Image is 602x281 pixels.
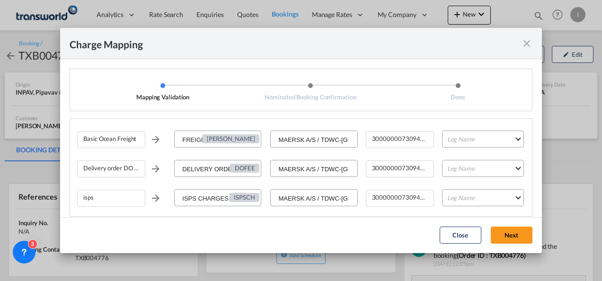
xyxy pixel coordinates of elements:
md-dialog: Mapping ValidationNominated Booking ... [60,28,542,253]
li: Nominated Booking Confirmation [237,82,384,101]
input: Enter Charge name [175,131,261,148]
md-select: Leg Name [442,131,524,148]
div: isps [77,190,145,207]
div: ISPSCH [229,193,259,202]
div: Basic Ocean Freight [77,131,145,148]
div: 300000007309467 [366,160,434,177]
input: Select Service Provider [271,131,357,148]
md-select: Leg Name [442,160,524,177]
div: Delivery order DO fee [77,160,145,177]
input: Enter Charge name [175,160,261,177]
button: Next [491,227,532,244]
md-icon: icon-arrow-right [150,193,161,204]
input: Select Service Provider [271,190,357,207]
body: Editor, editor4 [9,9,164,19]
div: [PERSON_NAME] [202,134,260,143]
md-icon: icon-arrow-right [150,163,161,175]
li: Mapping Validation [89,82,237,101]
div: DOFEE [230,164,260,172]
div: 300000007309467 [366,190,434,207]
md-icon: icon-arrow-right [150,134,161,145]
md-select: Leg Name [442,189,524,206]
button: Close [440,227,481,244]
md-input-container: MAERSK A/S / TDWC-DUBAI [269,159,358,180]
div: 300000007309467 [366,131,434,148]
md-input-container: ISPS CHARGES [173,188,262,209]
input: Enter Charge name [175,190,261,207]
md-icon: icon-close fg-AAA8AD cursor [521,38,532,49]
md-input-container: MAERSK A/S / TDWC-DUBAI [269,130,358,150]
md-input-container: MAERSK A/S / TDWC-DUBAI [269,188,358,209]
md-input-container: FREIGHT CHARGES [173,130,262,150]
input: Select Service Provider [271,160,357,177]
md-input-container: DELIVERY ORDER FEE [173,159,262,180]
li: Done [384,82,532,101]
div: Charge Mapping [70,37,143,49]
